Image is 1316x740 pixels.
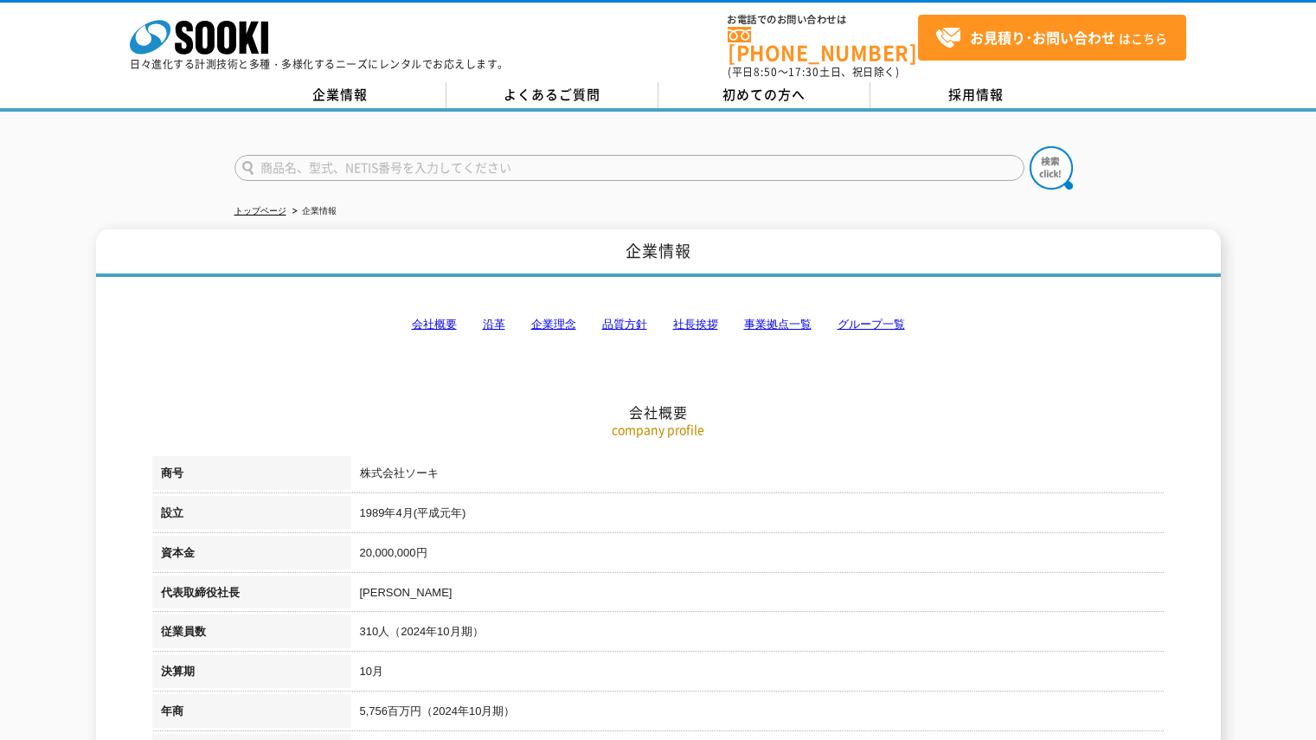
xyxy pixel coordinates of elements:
[412,318,457,331] a: 会社概要
[673,318,718,331] a: 社長挨拶
[152,615,351,654] th: 従業員数
[602,318,647,331] a: 品質方針
[152,230,1165,421] h2: 会社概要
[351,694,1165,734] td: 5,756百万円（2024年10月期）
[658,82,870,108] a: 初めての方へ
[152,654,351,694] th: 決算期
[351,615,1165,654] td: 310人（2024年10月期）
[152,536,351,576] th: 資本金
[234,155,1024,181] input: 商品名、型式、NETIS番号を入力してください
[234,82,446,108] a: 企業情報
[130,59,509,69] p: 日々進化する計測技術と多種・多様化するニーズにレンタルでお応えします。
[788,64,819,80] span: 17:30
[728,15,918,25] span: お電話でのお問い合わせは
[152,421,1165,439] p: company profile
[1030,146,1073,190] img: btn_search.png
[351,456,1165,496] td: 株式会社ソーキ
[728,64,899,80] span: (平日 ～ 土日、祝日除く)
[351,496,1165,536] td: 1989年4月(平成元年)
[351,576,1165,615] td: [PERSON_NAME]
[531,318,576,331] a: 企業理念
[870,82,1082,108] a: 採用情報
[351,654,1165,694] td: 10月
[152,694,351,734] th: 年商
[722,85,806,104] span: 初めての方へ
[446,82,658,108] a: よくあるご質問
[728,27,918,62] a: [PHONE_NUMBER]
[152,496,351,536] th: 設立
[483,318,505,331] a: 沿革
[838,318,905,331] a: グループ一覧
[935,25,1167,51] span: はこちら
[152,576,351,615] th: 代表取締役社長
[744,318,812,331] a: 事業拠点一覧
[234,206,286,216] a: トップページ
[918,15,1186,61] a: お見積り･お問い合わせはこちら
[754,64,778,80] span: 8:50
[96,229,1221,277] h1: 企業情報
[970,27,1115,48] strong: お見積り･お問い合わせ
[289,203,337,221] li: 企業情報
[152,456,351,496] th: 商号
[351,536,1165,576] td: 20,000,000円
